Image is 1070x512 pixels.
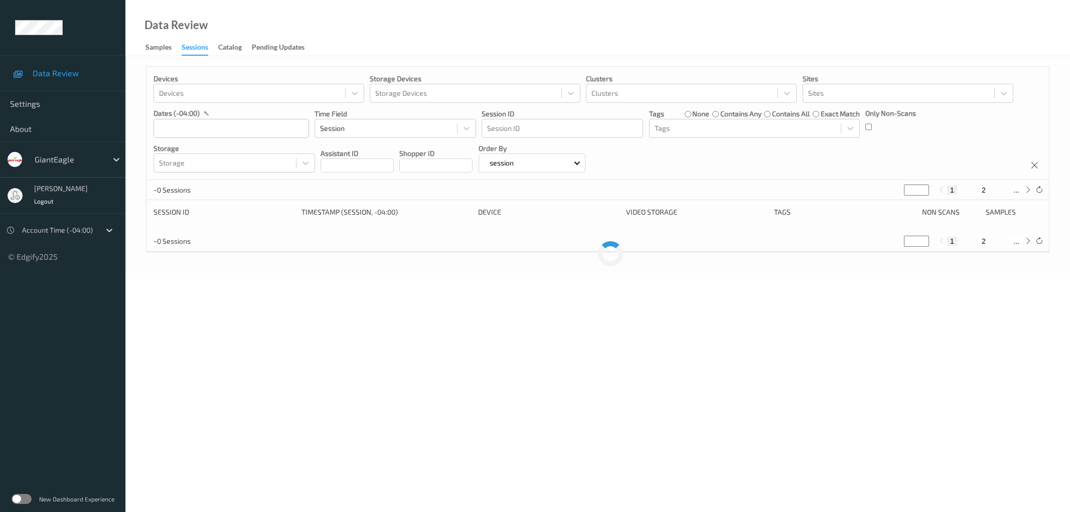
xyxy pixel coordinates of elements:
[626,207,767,217] div: Video Storage
[947,237,957,246] button: 1
[182,41,218,56] a: Sessions
[865,108,916,118] p: Only Non-Scans
[315,109,476,119] p: Time Field
[144,20,208,30] div: Data Review
[586,74,797,84] p: Clusters
[154,207,294,217] div: Session ID
[1010,186,1022,195] button: ...
[1010,237,1022,246] button: ...
[947,186,957,195] button: 1
[986,207,1042,217] div: Samples
[772,109,810,119] label: contains all
[218,42,242,55] div: Catalog
[486,158,517,168] p: session
[479,143,585,153] p: Order By
[370,74,580,84] p: Storage Devices
[301,207,471,217] div: Timestamp (Session, -04:00)
[649,109,664,119] p: Tags
[399,148,473,158] p: Shopper ID
[979,237,989,246] button: 2
[478,207,619,217] div: Device
[922,207,978,217] div: Non Scans
[154,185,229,195] p: ~0 Sessions
[154,143,315,153] p: Storage
[252,42,304,55] div: Pending Updates
[692,109,709,119] label: none
[182,42,208,56] div: Sessions
[821,109,860,119] label: exact match
[145,42,172,55] div: Samples
[979,186,989,195] button: 2
[720,109,761,119] label: contains any
[803,74,1013,84] p: Sites
[154,108,200,118] p: dates (-04:00)
[145,41,182,55] a: Samples
[321,148,394,158] p: Assistant ID
[218,41,252,55] a: Catalog
[774,207,915,217] div: Tags
[482,109,643,119] p: Session ID
[154,74,364,84] p: Devices
[252,41,315,55] a: Pending Updates
[154,236,229,246] p: ~0 Sessions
